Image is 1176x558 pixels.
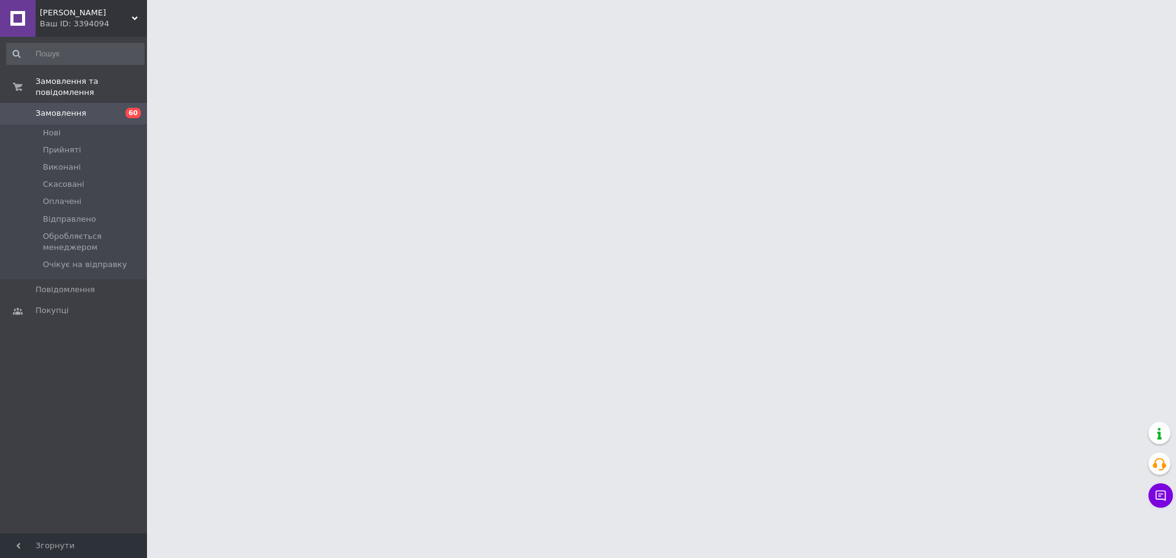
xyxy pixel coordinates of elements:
button: Чат з покупцем [1148,483,1173,508]
span: Виконані [43,162,81,173]
span: Замовлення та повідомлення [36,76,147,98]
span: Покупці [36,305,69,316]
input: Пошук [6,43,145,65]
span: Обробляється менеджером [43,231,143,253]
span: Скасовані [43,179,85,190]
span: Прийняті [43,145,81,156]
span: Нові [43,127,61,138]
span: HUGO [40,7,132,18]
span: Оплачені [43,196,81,207]
span: Відправлено [43,214,96,225]
span: Повідомлення [36,284,95,295]
span: 60 [126,108,141,118]
div: Ваш ID: 3394094 [40,18,147,29]
span: Замовлення [36,108,86,119]
span: Очікує на відправку [43,259,127,270]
